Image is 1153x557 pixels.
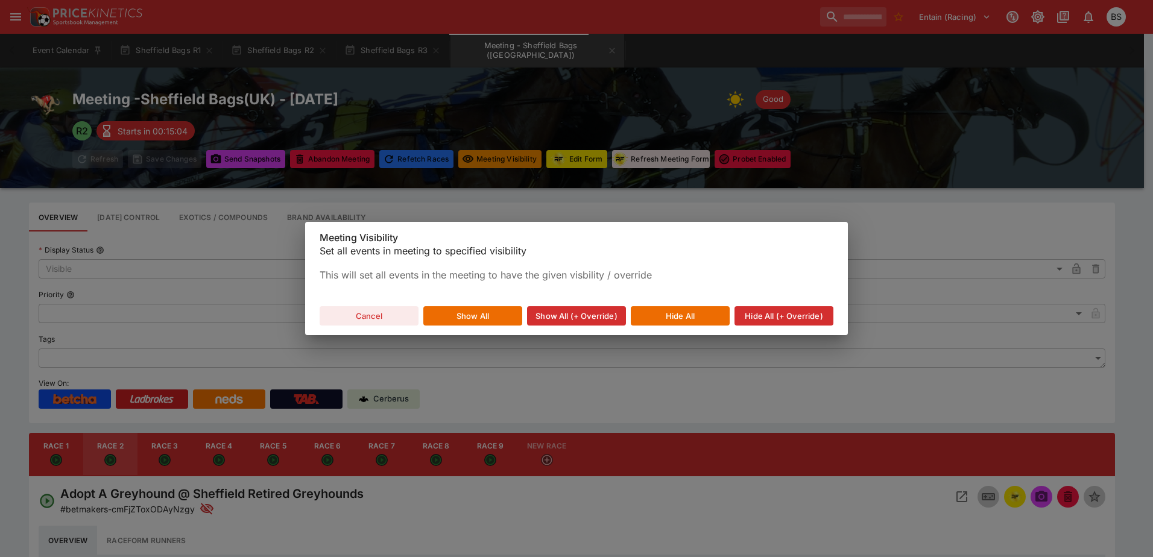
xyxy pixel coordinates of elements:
p: Set all events in meeting to specified visibility [320,244,833,258]
button: Cancel [320,306,419,326]
h6: Meeting Visibility [320,231,833,244]
button: Hide All [631,306,730,326]
button: Show All [423,306,522,326]
button: Show All (+ Override) [527,306,626,326]
button: Hide All (+ Override) [734,306,833,326]
p: This will set all events in the meeting to have the given visbility / override [320,268,833,282]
